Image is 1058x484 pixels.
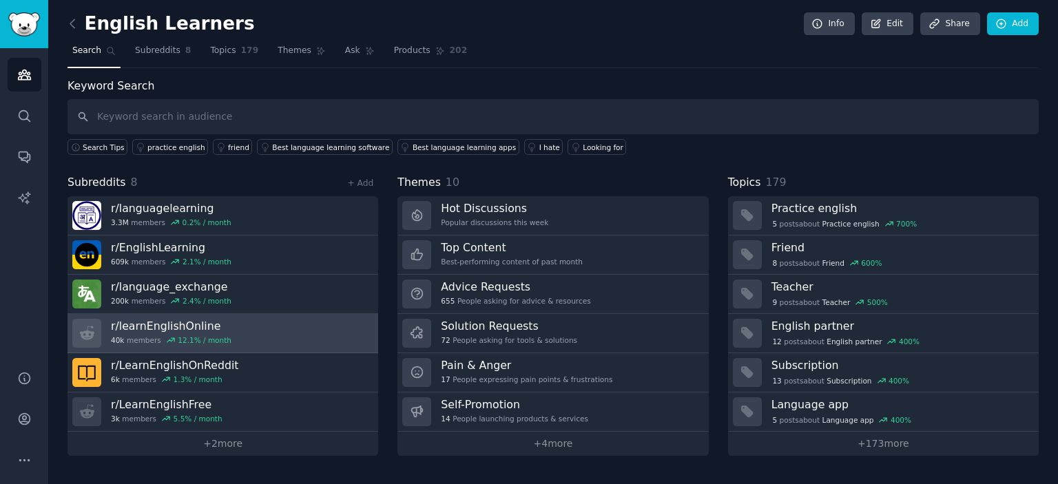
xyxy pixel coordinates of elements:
[111,296,231,306] div: members
[771,358,1029,372] h3: Subscription
[111,319,231,333] h3: r/ learnEnglishOnline
[111,414,120,423] span: 3k
[771,375,911,387] div: post s about
[111,201,231,215] h3: r/ languagelearning
[827,376,871,386] span: Subscription
[771,296,889,308] div: post s about
[441,319,577,333] h3: Solution Requests
[111,335,124,345] span: 40k
[111,257,129,266] span: 609k
[111,397,222,412] h3: r/ LearnEnglishFree
[72,358,101,387] img: LearnEnglishOnReddit
[72,240,101,269] img: EnglishLearning
[862,12,913,36] a: Edit
[68,40,121,68] a: Search
[111,218,231,227] div: members
[174,375,222,384] div: 1.3 % / month
[920,12,979,36] a: Share
[72,201,101,230] img: languagelearning
[68,314,378,353] a: r/learnEnglishOnline40kmembers12.1% / month
[394,45,431,57] span: Products
[111,375,120,384] span: 6k
[441,296,455,306] span: 655
[987,12,1039,36] a: Add
[68,174,126,191] span: Subreddits
[213,139,252,155] a: friend
[273,40,331,68] a: Themes
[441,375,450,384] span: 17
[728,196,1039,235] a: Practice english5postsaboutPractice english700%
[861,258,882,268] div: 600 %
[183,296,231,306] div: 2.4 % / month
[728,275,1039,314] a: Teacher9postsaboutTeacher500%
[771,319,1029,333] h3: English partner
[68,353,378,392] a: r/LearnEnglishOnReddit6kmembers1.3% / month
[397,353,708,392] a: Pain & Anger17People expressing pain points & frustrations
[772,337,781,346] span: 12
[135,45,180,57] span: Subreddits
[771,240,1029,255] h3: Friend
[131,176,138,189] span: 8
[772,219,777,229] span: 5
[68,79,154,92] label: Keyword Search
[771,397,1029,412] h3: Language app
[183,218,231,227] div: 0.2 % / month
[228,143,249,152] div: friend
[389,40,472,68] a: Products202
[185,45,191,57] span: 8
[397,174,441,191] span: Themes
[728,174,761,191] span: Topics
[111,335,231,345] div: members
[441,414,588,423] div: People launching products & services
[68,99,1039,134] input: Keyword search in audience
[111,240,231,255] h3: r/ EnglishLearning
[728,353,1039,392] a: Subscription13postsaboutSubscription400%
[147,143,205,152] div: practice english
[68,432,378,456] a: +2more
[397,139,519,155] a: Best language learning apps
[822,415,874,425] span: Language app
[450,45,468,57] span: 202
[771,218,918,230] div: post s about
[257,139,393,155] a: Best language learning software
[822,258,844,268] span: Friend
[397,235,708,275] a: Top ContentBest-performing content of past month
[68,235,378,275] a: r/EnglishLearning609kmembers2.1% / month
[728,392,1039,432] a: Language app5postsaboutLanguage app400%
[728,314,1039,353] a: English partner12postsaboutEnglish partner400%
[111,358,239,372] h3: r/ LearnEnglishOnReddit
[68,275,378,314] a: r/language_exchange200kmembers2.4% / month
[446,176,459,189] span: 10
[441,201,548,215] h3: Hot Discussions
[72,45,101,57] span: Search
[111,218,129,227] span: 3.3M
[822,219,880,229] span: Practice english
[441,335,577,345] div: People asking for tools & solutions
[441,240,583,255] h3: Top Content
[772,258,777,268] span: 8
[413,143,516,152] div: Best language learning apps
[174,414,222,423] div: 5.5 % / month
[771,280,1029,294] h3: Teacher
[441,335,450,345] span: 72
[524,139,563,155] a: I hate
[8,12,40,36] img: GummySearch logo
[111,296,129,306] span: 200k
[111,257,231,266] div: members
[891,415,911,425] div: 400 %
[72,280,101,308] img: language_exchange
[441,257,583,266] div: Best-performing content of past month
[539,143,560,152] div: I hate
[347,178,373,188] a: + Add
[111,414,222,423] div: members
[68,139,127,155] button: Search Tips
[441,397,588,412] h3: Self-Promotion
[772,415,777,425] span: 5
[728,235,1039,275] a: Friend8postsaboutFriend600%
[183,257,231,266] div: 2.1 % / month
[68,13,255,35] h2: English Learners
[827,337,882,346] span: English partner
[771,414,913,426] div: post s about
[111,375,239,384] div: members
[111,280,231,294] h3: r/ language_exchange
